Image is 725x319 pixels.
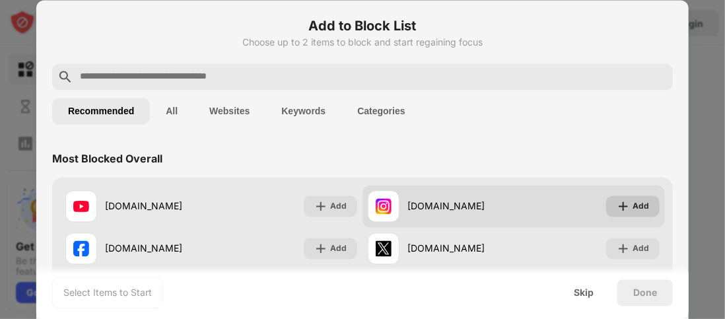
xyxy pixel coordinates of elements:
[341,98,421,124] button: Categories
[52,37,673,48] div: Choose up to 2 items to block and start regaining focus
[52,152,162,165] div: Most Blocked Overall
[57,69,73,85] img: search.svg
[633,199,649,213] div: Add
[63,286,152,299] div: Select Items to Start
[407,199,514,213] div: [DOMAIN_NAME]
[105,199,211,213] div: [DOMAIN_NAME]
[574,287,594,298] div: Skip
[330,199,347,213] div: Add
[193,98,265,124] button: Websites
[376,198,392,214] img: favicons
[52,16,673,36] h6: Add to Block List
[330,242,347,255] div: Add
[633,242,649,255] div: Add
[105,242,211,256] div: [DOMAIN_NAME]
[407,242,514,256] div: [DOMAIN_NAME]
[52,98,150,124] button: Recommended
[265,98,341,124] button: Keywords
[633,287,657,298] div: Done
[376,240,392,256] img: favicons
[73,198,89,214] img: favicons
[73,240,89,256] img: favicons
[150,98,193,124] button: All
